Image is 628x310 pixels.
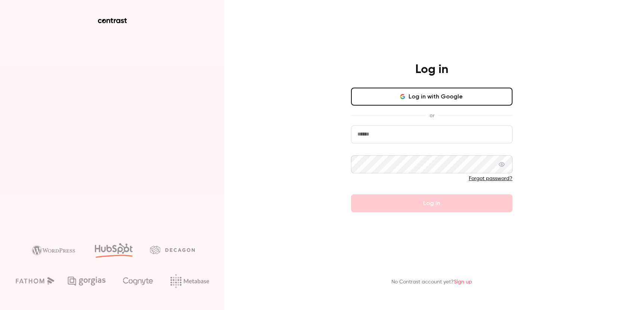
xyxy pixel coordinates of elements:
[150,246,195,254] img: decagon
[454,279,472,285] a: Sign up
[351,88,512,106] button: Log in with Google
[391,278,472,286] p: No Contrast account yet?
[415,62,448,77] h4: Log in
[426,112,438,119] span: or
[469,176,512,181] a: Forgot password?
